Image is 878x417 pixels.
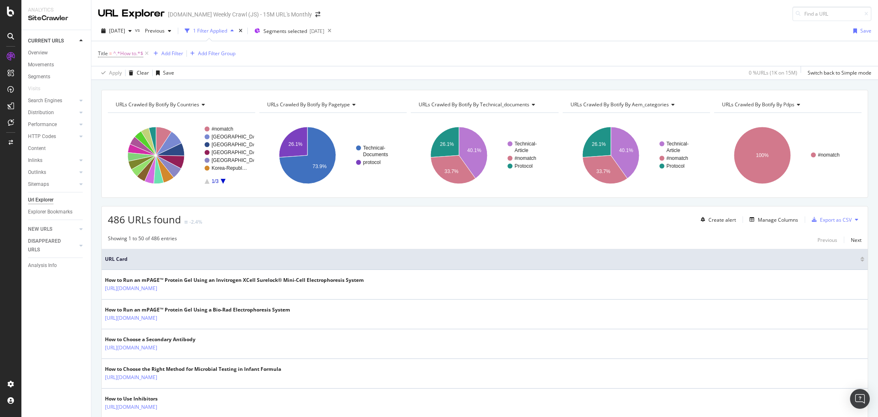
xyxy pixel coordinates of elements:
[28,14,84,23] div: SiteCrawler
[571,101,669,108] span: URLs Crawled By Botify By aem_categories
[363,152,388,157] text: Documents
[28,180,77,189] a: Sitemaps
[168,10,312,19] div: [DOMAIN_NAME] Weekly Crawl (JS) - 15M URL's Monthly
[28,49,85,57] a: Overview
[212,134,263,140] text: [GEOGRAPHIC_DATA]
[161,50,183,57] div: Add Filter
[592,141,606,147] text: 26.1%
[28,132,77,141] a: HTTP Codes
[820,216,852,223] div: Export as CSV
[563,119,709,191] svg: A chart.
[28,144,85,153] a: Content
[315,12,320,17] div: arrow-right-arrow-left
[109,27,125,34] span: 2025 Sep. 17th
[851,235,862,245] button: Next
[28,225,52,234] div: NEW URLS
[722,101,794,108] span: URLs Crawled By Botify By pdps
[28,84,40,93] div: Visits
[163,69,174,76] div: Save
[105,255,858,263] span: URL Card
[105,336,196,343] div: How to Choose a Secondary Antibody
[28,196,54,204] div: Url Explorer
[108,235,177,245] div: Showing 1 to 50 of 486 entries
[817,235,837,245] button: Previous
[153,66,174,80] button: Save
[515,148,529,153] text: Article
[28,180,49,189] div: Sitemaps
[28,108,77,117] a: Distribution
[108,119,254,191] svg: A chart.
[666,163,685,169] text: Protocol
[515,141,537,147] text: Technical-
[105,395,193,403] div: How to Use Inhibitors
[212,126,233,132] text: #nomatch
[265,98,399,111] h4: URLs Crawled By Botify By pagetype
[419,101,529,108] span: URLs Crawled By Botify By technical_documents
[28,261,85,270] a: Analysis Info
[818,152,840,158] text: #nomatch
[440,141,454,147] text: 26.1%
[105,373,157,382] a: [URL][DOMAIN_NAME]
[596,169,610,174] text: 33.7%
[98,50,108,57] span: Title
[666,141,689,147] text: Technical-
[28,120,57,129] div: Performance
[113,48,143,59] span: ^.*How to.*$
[105,403,157,411] a: [URL][DOMAIN_NAME]
[142,27,165,34] span: Previous
[714,119,860,191] div: A chart.
[28,225,77,234] a: NEW URLS
[182,24,237,37] button: 1 Filter Applied
[137,69,149,76] div: Clear
[808,69,871,76] div: Switch back to Simple mode
[515,163,533,169] text: Protocol
[28,120,77,129] a: Performance
[142,24,175,37] button: Previous
[467,148,481,153] text: 40.1%
[749,69,797,76] div: 0 % URLs ( 1K on 15M )
[116,101,199,108] span: URLs Crawled By Botify By countries
[28,237,70,254] div: DISAPPEARED URLS
[758,216,798,223] div: Manage Columns
[98,24,135,37] button: [DATE]
[363,145,385,151] text: Technical-
[28,108,54,117] div: Distribution
[850,389,870,409] div: Open Intercom Messenger
[720,98,854,111] h4: URLs Crawled By Botify By pdps
[28,73,50,81] div: Segments
[28,168,46,177] div: Outlinks
[189,218,202,225] div: -2.4%
[411,119,557,191] div: A chart.
[804,66,871,80] button: Switch back to Simple mode
[28,261,57,270] div: Analysis Info
[445,169,459,174] text: 33.7%
[184,221,188,223] img: Equal
[28,49,48,57] div: Overview
[817,237,837,244] div: Previous
[212,165,247,171] text: Korea-Republ…
[28,37,77,45] a: CURRENT URLS
[105,284,157,293] a: [URL][DOMAIN_NAME]
[363,159,381,165] text: protocol
[28,61,85,69] a: Movements
[569,98,703,111] h4: URLs Crawled By Botify By aem_categories
[259,119,405,191] svg: A chart.
[150,49,183,59] button: Add Filter
[28,144,46,153] div: Content
[746,215,798,225] button: Manage Columns
[114,98,248,111] h4: URLs Crawled By Botify By countries
[212,157,263,163] text: [GEOGRAPHIC_DATA]
[98,7,165,21] div: URL Explorer
[267,101,350,108] span: URLs Crawled By Botify By pagetype
[666,155,688,161] text: #nomatch
[193,27,227,34] div: 1 Filter Applied
[108,213,181,226] span: 486 URLs found
[28,73,85,81] a: Segments
[126,66,149,80] button: Clear
[28,168,77,177] a: Outlinks
[237,27,244,35] div: times
[28,208,72,216] div: Explorer Bookmarks
[28,96,62,105] div: Search Engines
[28,156,42,165] div: Inlinks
